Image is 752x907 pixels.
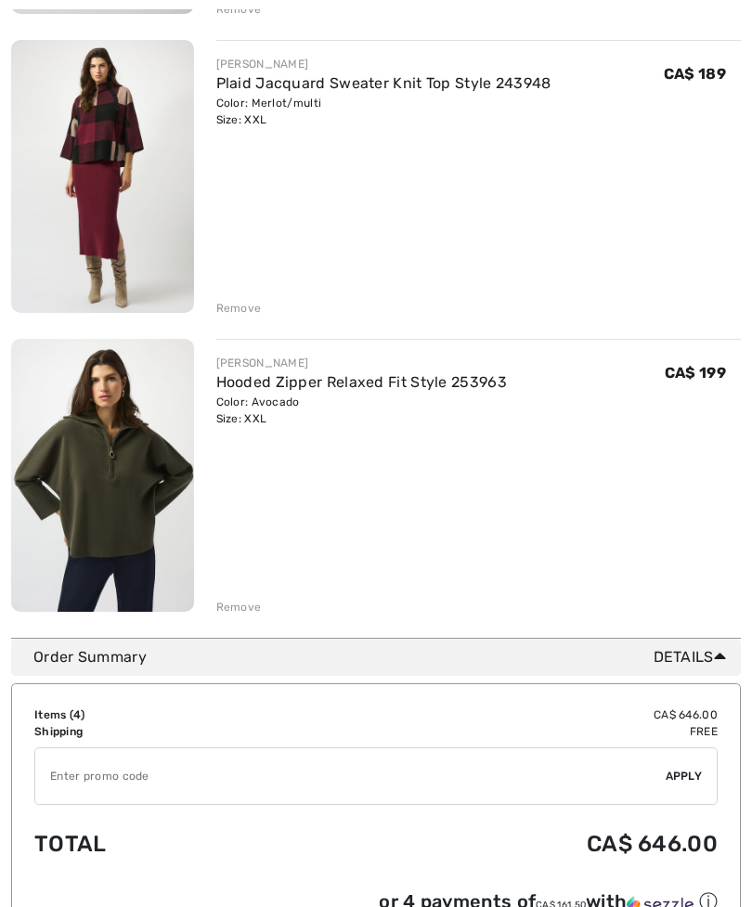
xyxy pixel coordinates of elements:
img: Hooded Zipper Relaxed Fit Style 253963 [11,339,194,612]
span: 4 [73,708,81,721]
td: CA$ 646.00 [277,812,718,875]
div: [PERSON_NAME] [216,56,551,72]
div: Color: Merlot/multi Size: XXL [216,95,551,128]
span: CA$ 189 [664,65,726,83]
input: Promo code [35,748,666,804]
img: Plaid Jacquard Sweater Knit Top Style 243948 [11,40,194,313]
span: Details [654,646,733,668]
div: Color: Avocado Size: XXL [216,394,507,427]
div: [PERSON_NAME] [216,355,507,371]
a: Plaid Jacquard Sweater Knit Top Style 243948 [216,74,551,92]
td: CA$ 646.00 [277,706,718,723]
td: Free [277,723,718,740]
td: Items ( ) [34,706,277,723]
span: Apply [666,768,703,784]
td: Total [34,812,277,875]
a: Hooded Zipper Relaxed Fit Style 253963 [216,373,507,391]
span: CA$ 199 [665,364,726,382]
td: Shipping [34,723,277,740]
div: Remove [216,300,262,317]
div: Order Summary [33,646,733,668]
div: Remove [216,599,262,615]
